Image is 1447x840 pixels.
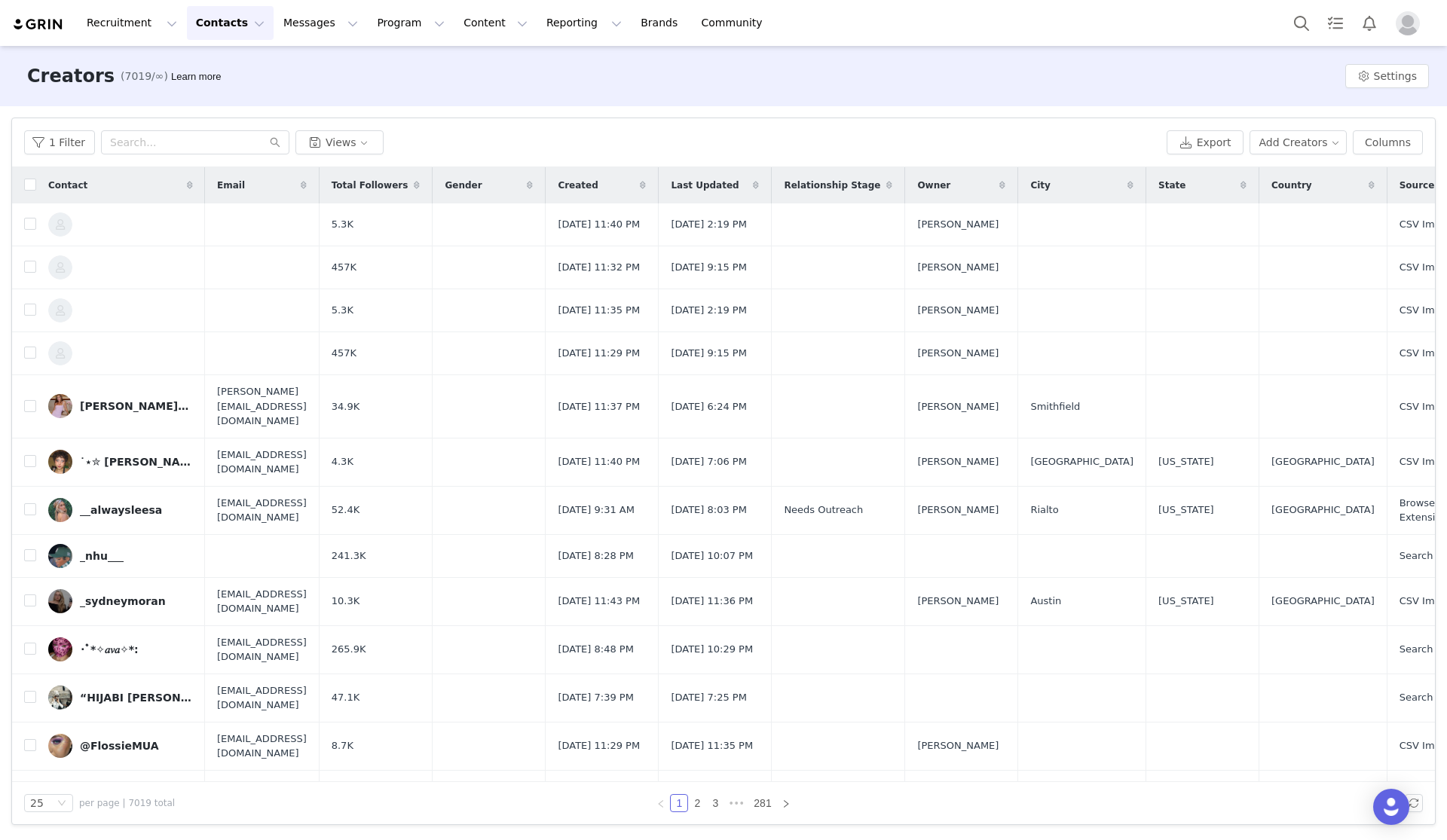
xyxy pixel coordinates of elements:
[168,69,224,84] div: Tooltip anchor
[78,6,186,40] button: Recruitment
[27,63,115,90] h3: Creators
[917,738,999,753] span: [PERSON_NAME]
[656,799,665,808] i: icon: left
[671,548,753,564] span: [DATE] 10:07 PM
[1030,179,1050,192] span: City
[707,795,723,811] a: 3
[671,454,746,469] span: [DATE] 7:06 PM
[558,303,640,318] span: [DATE] 11:35 PM
[332,399,359,414] span: 34.9K
[48,212,72,237] img: 2c5c888f-9bed-4c57-9854-30097eb2d882--s.jpg
[30,795,44,811] div: 25
[1271,502,1375,518] span: [GEOGRAPHIC_DATA]
[917,346,999,361] span: [PERSON_NAME]
[48,255,72,279] img: 7d5e5865-310c-497f-9627-48c2fb581668--s.jpg
[558,738,640,753] span: [DATE] 11:29 PM
[48,298,72,322] img: 96533854-1665-43da-aa07-65cf0aae2b4c--s.jpg
[782,799,791,808] i: icon: right
[1158,502,1214,518] span: [US_STATE]
[917,399,999,414] span: [PERSON_NAME]
[217,732,307,761] span: [EMAIL_ADDRESS][DOMAIN_NAME]
[671,260,746,275] span: [DATE] 9:15 PM
[558,179,598,192] span: Created
[217,683,307,713] span: [EMAIL_ADDRESS][DOMAIN_NAME]
[1373,789,1409,825] div: Open Intercom Messenger
[332,642,366,657] span: 265.9K
[101,130,289,154] input: Search...
[671,303,746,318] span: [DATE] 2:19 PM
[558,502,635,518] span: [DATE] 9:31 AM
[917,260,999,275] span: [PERSON_NAME]
[1158,594,1214,609] span: [US_STATE]
[80,550,124,562] div: _nhu___
[671,795,687,811] a: 1
[558,594,640,609] span: [DATE] 11:43 PM
[332,548,366,564] span: 241.3K
[784,179,880,192] span: Relationship Stage
[777,794,795,812] li: Next Page
[48,341,72,365] img: be9dd6de-f621-4612-a80d-e009b9122cea--s.jpg
[1030,502,1058,518] span: Rialto
[1167,130,1244,154] button: Export
[48,498,193,522] a: __alwaysleesa
[724,794,748,812] li: Next 3 Pages
[917,217,999,232] span: [PERSON_NAME]
[1400,179,1435,192] span: Source
[1158,179,1185,192] span: State
[749,795,776,811] a: 281
[454,6,537,40] button: Content
[1271,594,1375,609] span: [GEOGRAPHIC_DATA]
[671,642,753,657] span: [DATE] 10:29 PM
[1319,6,1352,40] a: Tasks
[48,498,72,522] img: 3e52a679-38d0-4c21-bfb2-68996ef1a7ff--s.jpg
[80,456,193,468] div: ˙⋆✮ [PERSON_NAME] ✮⋆˙
[917,454,999,469] span: [PERSON_NAME]
[558,346,640,361] span: [DATE] 11:29 PM
[332,303,353,318] span: 5.3K
[688,794,706,812] li: 2
[558,260,640,275] span: [DATE] 11:32 PM
[724,794,748,812] span: •••
[48,637,193,661] a: ･ﾟ*✧𝑎𝑣𝑎✧*:
[217,384,307,429] span: [PERSON_NAME][EMAIL_ADDRESS][DOMAIN_NAME]
[217,780,307,809] span: [EMAIL_ADDRESS][DOMAIN_NAME]
[917,502,999,518] span: [PERSON_NAME]
[671,399,746,414] span: [DATE] 6:24 PM
[332,502,359,518] span: 52.4K
[80,595,166,607] div: _sydneymoran
[671,346,746,361] span: [DATE] 9:15 PM
[12,17,65,32] img: grin logo
[332,346,356,361] span: 457K
[670,794,688,812] li: 1
[558,642,633,657] span: [DATE] 8:48 PM
[917,303,999,318] span: [PERSON_NAME]
[368,6,454,40] button: Program
[1271,179,1312,192] span: Country
[1030,454,1133,469] span: [GEOGRAPHIC_DATA]
[1396,11,1420,35] img: placeholder-profile.jpg
[48,734,193,758] a: @FlossieMUA
[632,6,691,40] a: Brands
[121,69,168,84] span: (7019/∞)
[48,394,72,418] img: bd989679-26ef-46b2-9cdd-30447b68c7f3--s.jpg
[187,6,274,40] button: Contacts
[1387,11,1435,35] button: Profile
[1030,399,1080,414] span: Smithfield
[917,594,999,609] span: [PERSON_NAME]
[689,795,705,811] a: 2
[48,686,193,710] a: “HIJABI [PERSON_NAME] CEO” DOWNLOAD MY BOOK & STREAM MY MUSIC!
[558,217,640,232] span: [DATE] 11:40 PM
[1353,130,1423,154] button: Columns
[652,794,670,812] li: Previous Page
[217,447,307,477] span: [EMAIL_ADDRESS][DOMAIN_NAME]
[1345,64,1429,88] button: Settings
[48,544,193,568] a: _nhu___
[48,179,87,192] span: Contact
[671,738,753,753] span: [DATE] 11:35 PM
[748,794,776,812] li: 281
[671,179,739,192] span: Last Updated
[917,179,950,192] span: Owner
[693,6,779,40] a: Community
[558,454,640,469] span: [DATE] 11:40 PM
